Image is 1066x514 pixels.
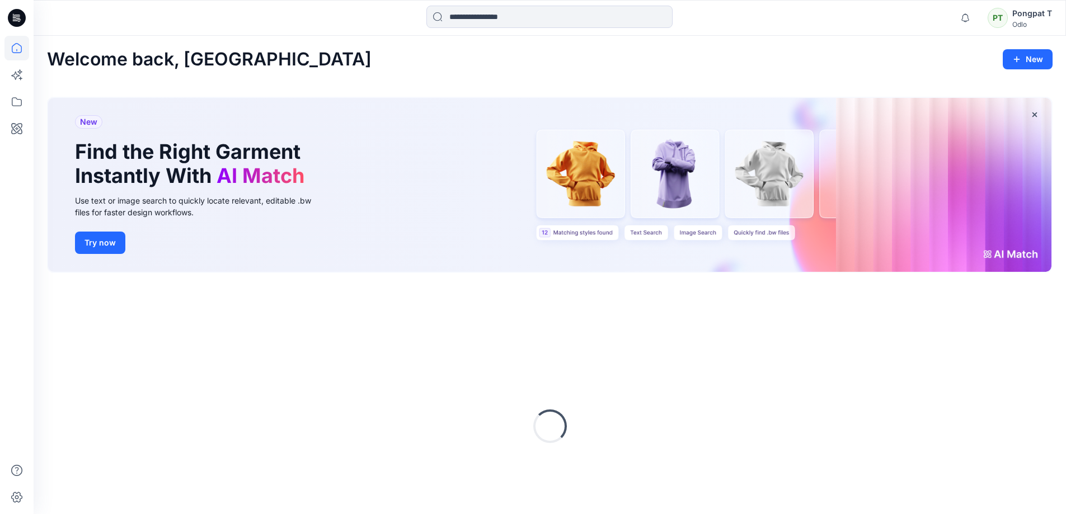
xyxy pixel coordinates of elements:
[75,140,310,188] h1: Find the Right Garment Instantly With
[75,232,125,254] button: Try now
[1012,20,1052,29] div: Odlo
[1003,49,1053,69] button: New
[80,115,97,129] span: New
[217,163,304,188] span: AI Match
[988,8,1008,28] div: PT
[1012,7,1052,20] div: Pongpat T
[47,49,372,70] h2: Welcome back, [GEOGRAPHIC_DATA]
[75,195,327,218] div: Use text or image search to quickly locate relevant, editable .bw files for faster design workflows.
